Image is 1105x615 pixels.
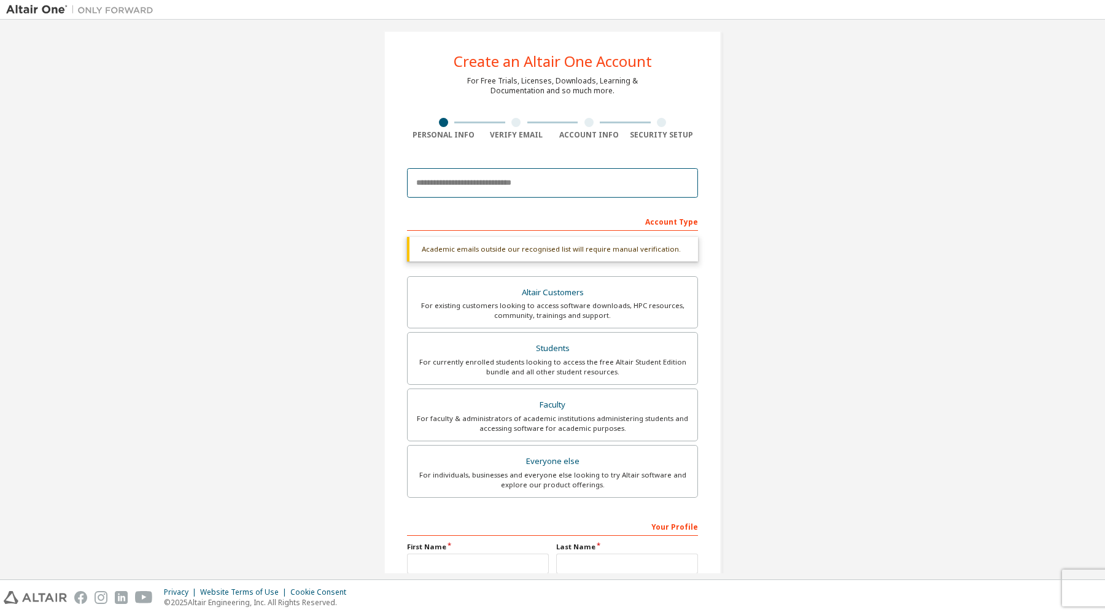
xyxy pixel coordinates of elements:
[6,4,160,16] img: Altair One
[290,587,354,597] div: Cookie Consent
[200,587,290,597] div: Website Terms of Use
[467,76,638,96] div: For Free Trials, Licenses, Downloads, Learning & Documentation and so much more.
[454,54,652,69] div: Create an Altair One Account
[552,130,626,140] div: Account Info
[407,211,698,231] div: Account Type
[626,130,699,140] div: Security Setup
[415,414,690,433] div: For faculty & administrators of academic institutions administering students and accessing softwa...
[135,591,153,604] img: youtube.svg
[164,587,200,597] div: Privacy
[74,591,87,604] img: facebook.svg
[407,516,698,536] div: Your Profile
[95,591,107,604] img: instagram.svg
[407,237,698,261] div: Academic emails outside our recognised list will require manual verification.
[407,130,480,140] div: Personal Info
[556,542,698,552] label: Last Name
[115,591,128,604] img: linkedin.svg
[4,591,67,604] img: altair_logo.svg
[415,340,690,357] div: Students
[480,130,553,140] div: Verify Email
[407,542,549,552] label: First Name
[415,396,690,414] div: Faculty
[164,597,354,608] p: © 2025 Altair Engineering, Inc. All Rights Reserved.
[415,453,690,470] div: Everyone else
[415,284,690,301] div: Altair Customers
[415,470,690,490] div: For individuals, businesses and everyone else looking to try Altair software and explore our prod...
[415,301,690,320] div: For existing customers looking to access software downloads, HPC resources, community, trainings ...
[415,357,690,377] div: For currently enrolled students looking to access the free Altair Student Edition bundle and all ...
